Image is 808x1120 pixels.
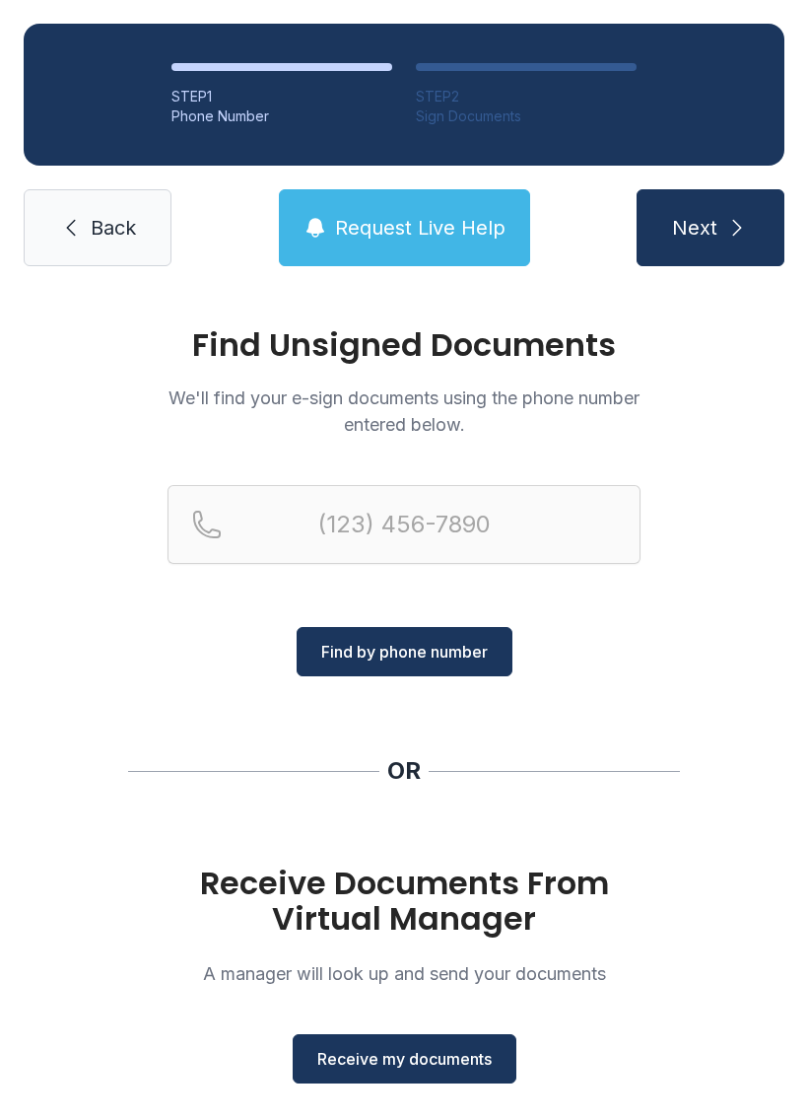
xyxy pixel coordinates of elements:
[387,755,421,787] div: OR
[335,214,505,242] span: Request Live Help
[416,87,637,106] div: STEP 2
[168,329,640,361] h1: Find Unsigned Documents
[416,106,637,126] div: Sign Documents
[672,214,717,242] span: Next
[317,1047,492,1071] span: Receive my documents
[91,214,136,242] span: Back
[171,106,392,126] div: Phone Number
[168,485,640,564] input: Reservation phone number
[168,866,640,937] h1: Receive Documents From Virtual Manager
[168,385,640,438] p: We'll find your e-sign documents using the phone number entered below.
[171,87,392,106] div: STEP 1
[321,640,488,664] span: Find by phone number
[168,960,640,987] p: A manager will look up and send your documents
